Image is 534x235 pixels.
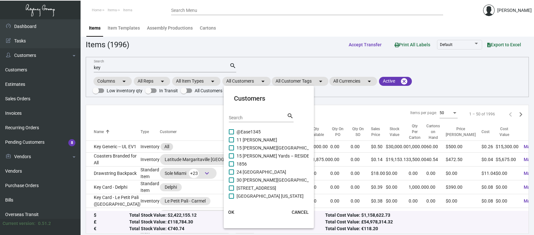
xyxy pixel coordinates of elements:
span: CANCEL [292,210,309,215]
div: 0.51.2 [38,220,51,227]
span: [STREET_ADDRESS] [237,184,276,192]
span: 15 [PERSON_NAME][GEOGRAPHIC_DATA] – RESIDENCES [237,144,352,152]
mat-card-title: Customers [234,94,304,103]
button: CANCEL [286,206,314,218]
span: 15 [PERSON_NAME] Yards – RESIDENCES - Inactive [237,152,340,160]
span: 24 [GEOGRAPHIC_DATA] [237,168,286,176]
mat-icon: search [287,112,294,120]
button: OK [221,206,242,218]
span: 1856 [237,160,247,168]
div: Current version: [3,220,35,227]
span: 30 [PERSON_NAME][GEOGRAPHIC_DATA] - Residences [237,176,346,184]
span: [GEOGRAPHIC_DATA] [US_STATE] [237,192,304,200]
span: @Ease1345 [237,128,261,136]
span: OK [228,210,234,215]
span: 11 [PERSON_NAME] [237,136,277,144]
